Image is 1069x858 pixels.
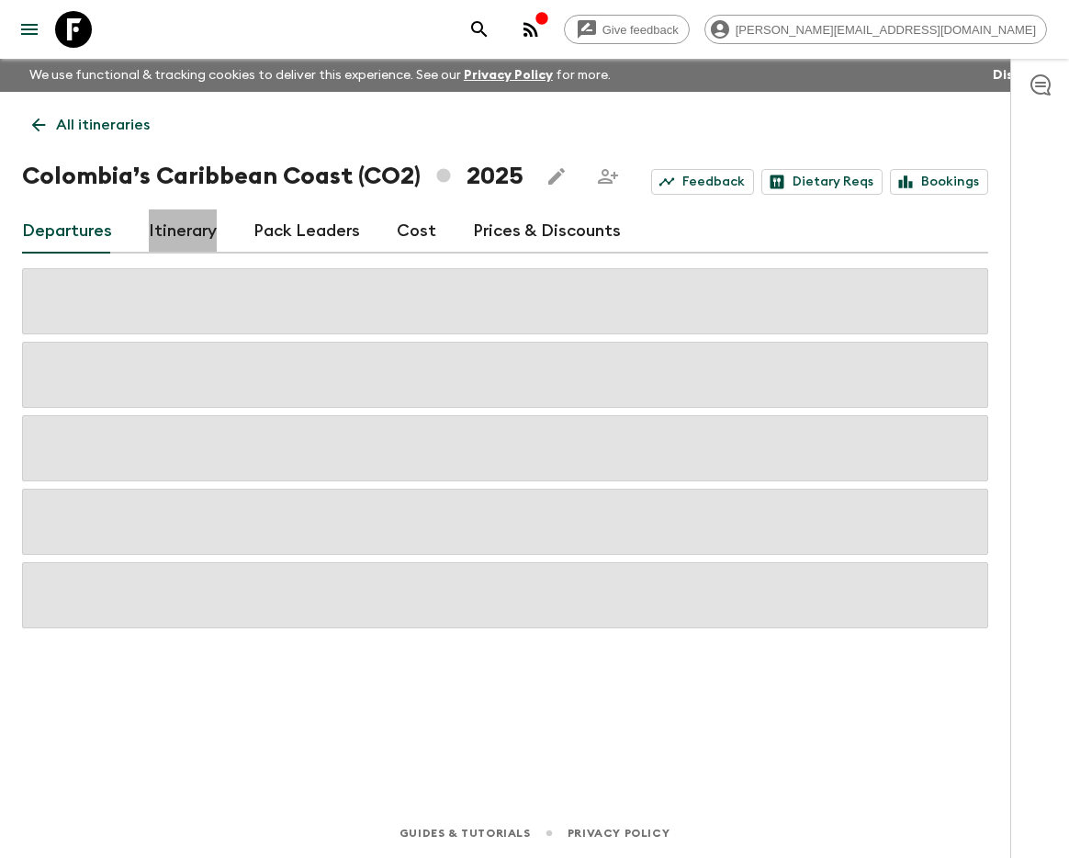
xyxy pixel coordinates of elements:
a: Feedback [651,169,754,195]
a: Departures [22,209,112,254]
p: We use functional & tracking cookies to deliver this experience. See our for more. [22,59,618,92]
h1: Colombia’s Caribbean Coast (CO2) 2025 [22,158,523,195]
button: menu [11,11,48,48]
a: Privacy Policy [464,69,553,82]
a: Guides & Tutorials [399,823,531,843]
button: search adventures [461,11,498,48]
a: Cost [397,209,436,254]
a: Bookings [890,169,988,195]
a: Itinerary [149,209,217,254]
span: [PERSON_NAME][EMAIL_ADDRESS][DOMAIN_NAME] [726,23,1046,37]
button: Dismiss [988,62,1047,88]
p: All itineraries [56,114,150,136]
a: Pack Leaders [253,209,360,254]
a: All itineraries [22,107,160,143]
button: Edit this itinerary [538,158,575,195]
span: Share this itinerary [590,158,626,195]
a: Prices & Discounts [473,209,621,254]
a: Dietary Reqs [761,169,883,195]
span: Give feedback [592,23,689,37]
div: [PERSON_NAME][EMAIL_ADDRESS][DOMAIN_NAME] [704,15,1047,44]
a: Give feedback [564,15,690,44]
a: Privacy Policy [568,823,670,843]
